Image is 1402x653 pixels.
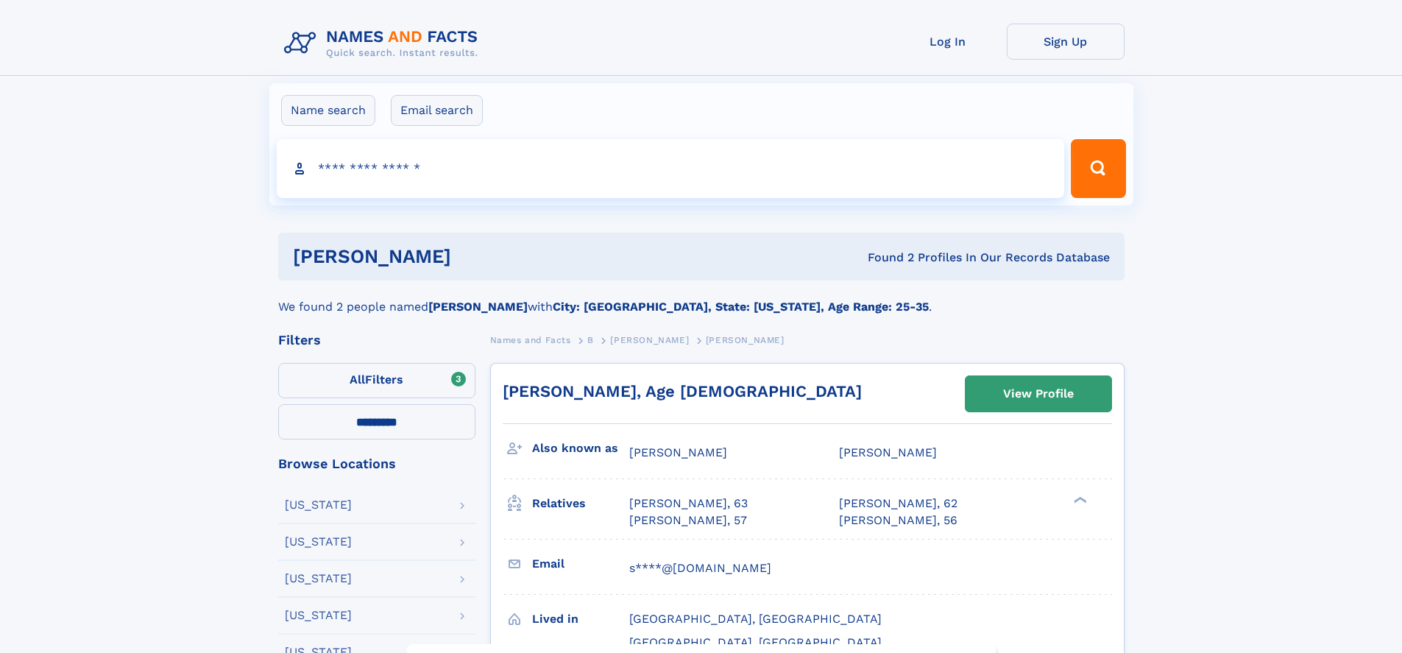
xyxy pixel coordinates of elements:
[1003,377,1074,411] div: View Profile
[966,376,1111,412] a: View Profile
[490,331,571,349] a: Names and Facts
[503,382,862,400] a: [PERSON_NAME], Age [DEMOGRAPHIC_DATA]
[278,333,475,347] div: Filters
[285,499,352,511] div: [US_STATE]
[629,445,727,459] span: [PERSON_NAME]
[629,512,747,529] a: [PERSON_NAME], 57
[1070,495,1088,505] div: ❯
[281,95,375,126] label: Name search
[1071,139,1125,198] button: Search Button
[350,373,365,386] span: All
[532,491,629,516] h3: Relatives
[1007,24,1125,60] a: Sign Up
[587,331,594,349] a: B
[587,335,594,345] span: B
[610,335,689,345] span: [PERSON_NAME]
[839,445,937,459] span: [PERSON_NAME]
[532,436,629,461] h3: Also known as
[839,495,957,512] a: [PERSON_NAME], 62
[391,95,483,126] label: Email search
[610,331,689,349] a: [PERSON_NAME]
[553,300,929,314] b: City: [GEOGRAPHIC_DATA], State: [US_STATE], Age Range: 25-35
[659,250,1110,266] div: Found 2 Profiles In Our Records Database
[706,335,785,345] span: [PERSON_NAME]
[428,300,528,314] b: [PERSON_NAME]
[285,536,352,548] div: [US_STATE]
[532,607,629,632] h3: Lived in
[278,280,1125,316] div: We found 2 people named with .
[532,551,629,576] h3: Email
[839,512,957,529] a: [PERSON_NAME], 56
[285,610,352,621] div: [US_STATE]
[629,495,748,512] a: [PERSON_NAME], 63
[629,612,882,626] span: [GEOGRAPHIC_DATA], [GEOGRAPHIC_DATA]
[278,24,490,63] img: Logo Names and Facts
[629,635,882,649] span: [GEOGRAPHIC_DATA], [GEOGRAPHIC_DATA]
[278,457,475,470] div: Browse Locations
[278,363,475,398] label: Filters
[277,139,1065,198] input: search input
[889,24,1007,60] a: Log In
[293,247,659,266] h1: [PERSON_NAME]
[285,573,352,585] div: [US_STATE]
